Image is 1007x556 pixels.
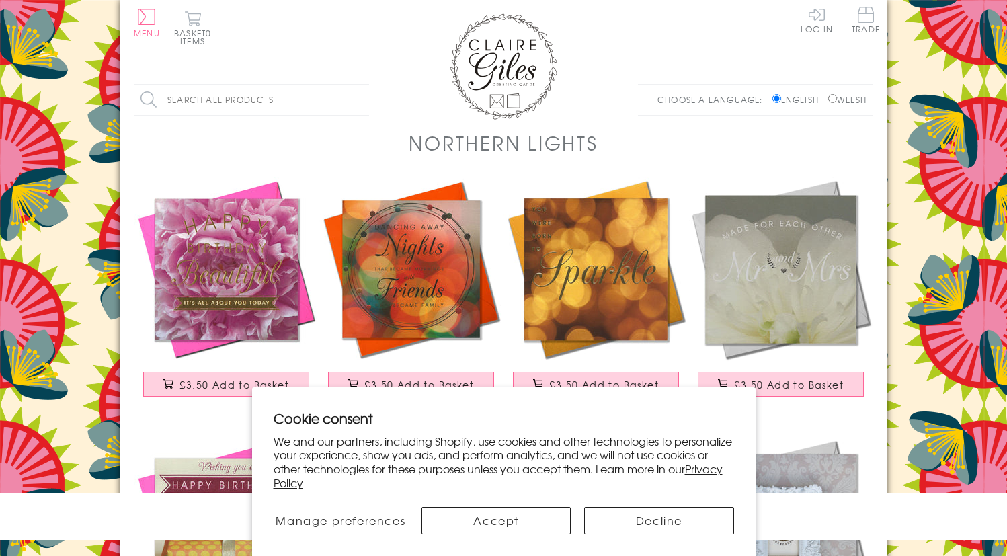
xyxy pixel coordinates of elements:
input: English [772,94,781,103]
a: Birthday Card, Golden Lights, You were Born To Sparkle, Embossed and Foiled text £3.50 Add to Basket [503,177,688,410]
label: English [772,93,825,106]
p: Choose a language: [657,93,770,106]
input: Search all products [134,85,369,115]
span: £3.50 Add to Basket [364,378,474,391]
img: Birthday Card, Pink Peonie, Happy Birthday Beautiful, Embossed and Foiled text [134,177,319,362]
a: Wedding Card, White Peonie, Mr and Mrs , Embossed and Foiled text £3.50 Add to Basket [688,177,873,410]
a: Birthday Card, Pink Peonie, Happy Birthday Beautiful, Embossed and Foiled text £3.50 Add to Basket [134,177,319,410]
span: £3.50 Add to Basket [179,378,289,391]
button: Menu [134,9,160,37]
span: Menu [134,27,160,39]
img: Birthday Card, Golden Lights, You were Born To Sparkle, Embossed and Foiled text [503,177,688,362]
a: Log In [801,7,833,33]
button: Basket0 items [174,11,211,45]
button: Decline [584,507,733,534]
a: Birthday Card, Coloured Lights, Embossed and Foiled text £3.50 Add to Basket [319,177,503,410]
button: Manage preferences [274,507,409,534]
input: Welsh [828,94,837,103]
img: Claire Giles Greetings Cards [450,13,557,120]
button: £3.50 Add to Basket [143,372,310,397]
p: We and our partners, including Shopify, use cookies and other technologies to personalize your ex... [274,434,734,490]
span: £3.50 Add to Basket [734,378,844,391]
button: £3.50 Add to Basket [698,372,864,397]
a: Trade [852,7,880,36]
a: Privacy Policy [274,461,723,491]
button: £3.50 Add to Basket [513,372,680,397]
span: 0 items [180,27,211,47]
input: Search [356,85,369,115]
span: Manage preferences [276,512,405,528]
h1: Northern Lights [409,129,598,157]
button: £3.50 Add to Basket [328,372,495,397]
button: Accept [421,507,571,534]
img: Birthday Card, Coloured Lights, Embossed and Foiled text [319,177,503,362]
img: Wedding Card, White Peonie, Mr and Mrs , Embossed and Foiled text [688,177,873,362]
span: Trade [852,7,880,33]
h2: Cookie consent [274,409,734,428]
label: Welsh [828,93,867,106]
span: £3.50 Add to Basket [549,378,659,391]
